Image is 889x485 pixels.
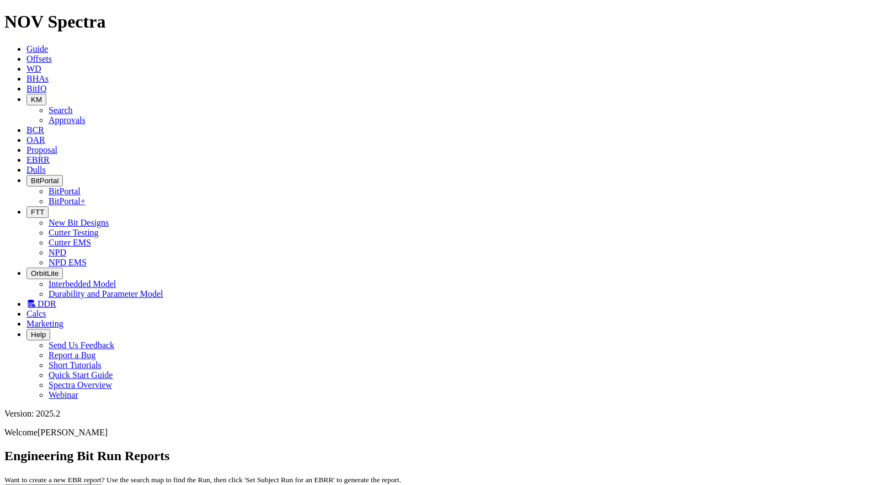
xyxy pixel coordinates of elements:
[31,177,58,185] span: BitPortal
[49,196,86,206] a: BitPortal+
[49,258,87,267] a: NPD EMS
[49,279,116,289] a: Interbedded Model
[26,319,63,328] a: Marketing
[31,269,58,278] span: OrbitLite
[31,331,46,339] span: Help
[26,299,56,308] a: DDR
[49,218,109,227] a: New Bit Designs
[26,165,46,174] a: Dulls
[49,360,102,370] a: Short Tutorials
[26,135,45,145] a: OAR
[4,449,885,463] h2: Engineering Bit Run Reports
[26,268,63,279] button: OrbitLite
[38,428,108,437] span: [PERSON_NAME]
[26,64,41,73] a: WD
[49,350,95,360] a: Report a Bug
[26,74,49,83] a: BHAs
[49,105,73,115] a: Search
[26,125,44,135] a: BCR
[26,44,48,54] a: Guide
[26,309,46,318] a: Calcs
[49,238,91,247] a: Cutter EMS
[49,370,113,380] a: Quick Start Guide
[49,380,112,390] a: Spectra Overview
[26,329,50,340] button: Help
[49,289,163,299] a: Durability and Parameter Model
[26,206,49,218] button: FTT
[4,409,885,419] div: Version: 2025.2
[26,145,57,154] a: Proposal
[26,94,46,105] button: KM
[26,84,46,93] a: BitIQ
[49,390,78,399] a: Webinar
[49,115,86,125] a: Approvals
[31,95,42,104] span: KM
[31,208,44,216] span: FTT
[49,186,81,196] a: BitPortal
[4,476,401,484] small: Want to create a new EBR report? Use the search map to find the Run, then click 'Set Subject Run ...
[4,12,885,32] h1: NOV Spectra
[49,340,114,350] a: Send Us Feedback
[49,228,99,237] a: Cutter Testing
[26,175,63,186] button: BitPortal
[38,299,56,308] span: DDR
[26,155,50,164] a: EBRR
[26,54,52,63] a: Offsets
[49,248,66,257] a: NPD
[4,428,885,438] p: Welcome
